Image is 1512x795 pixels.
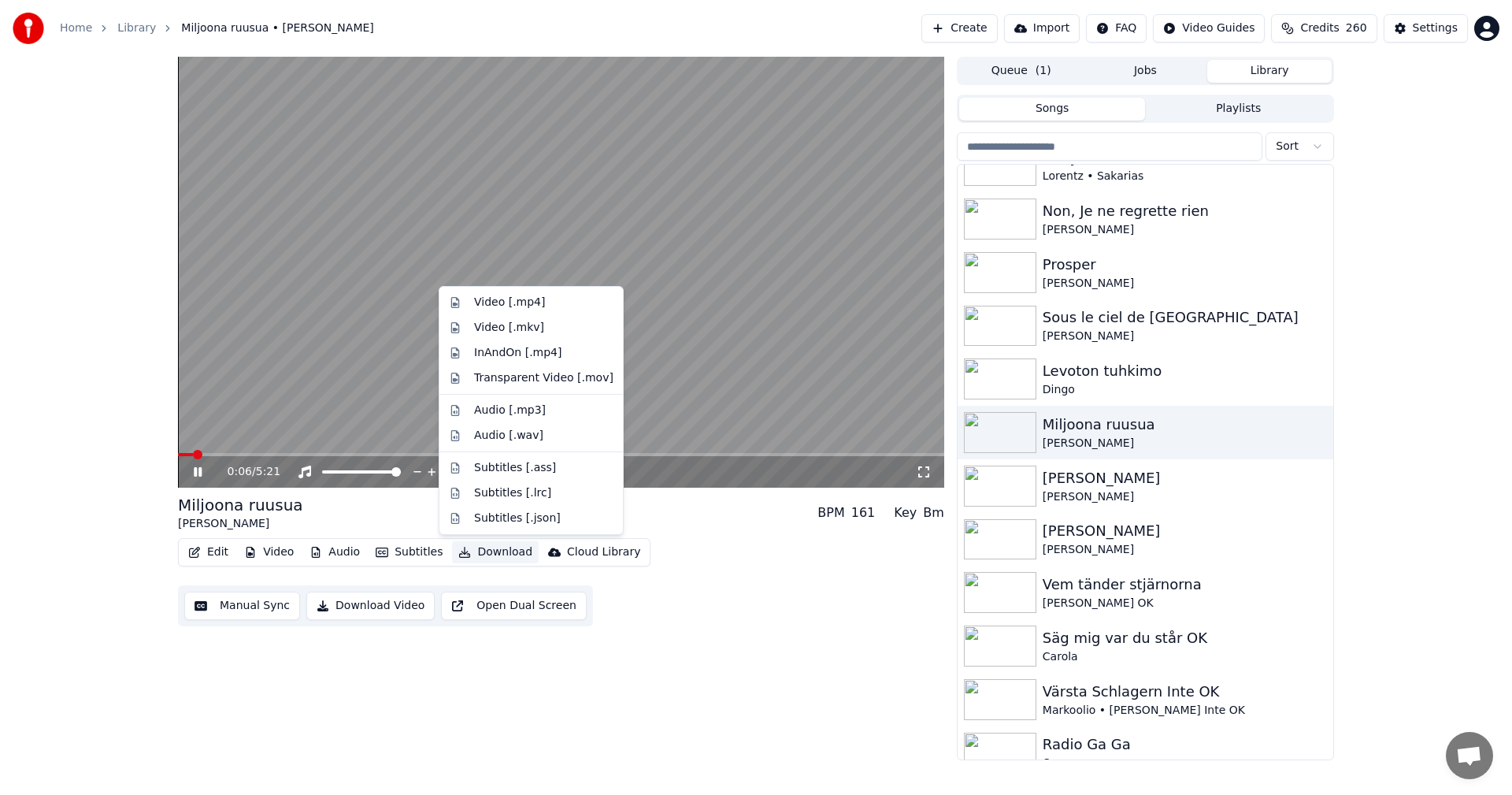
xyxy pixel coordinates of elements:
span: 5:21 [256,464,280,480]
div: [PERSON_NAME] OK [1043,596,1327,611]
button: Playlists [1145,98,1332,121]
div: Audio [.wav] [474,428,543,444]
button: Import [1004,14,1080,43]
div: Bm [923,503,944,522]
span: Miljoona ruusua • [PERSON_NAME] [181,20,373,36]
div: Settings [1413,20,1458,36]
div: Video [.mkv] [474,320,544,336]
div: Dingo [1043,382,1327,398]
div: Transparent Video [.mov] [474,370,613,386]
button: Audio [303,541,366,563]
div: Carola [1043,649,1327,665]
div: Levoton tuhkimo [1043,360,1327,382]
button: Library [1207,60,1332,83]
div: BPM [817,503,844,522]
div: Video [.mp4] [474,295,545,310]
span: ( 1 ) [1036,63,1051,79]
span: 0:06 [228,464,252,480]
button: Jobs [1084,60,1208,83]
div: [PERSON_NAME] [1043,542,1327,558]
div: [PERSON_NAME] [1043,222,1327,238]
div: Key [894,503,917,522]
div: Subtitles [.lrc] [474,485,551,501]
div: Subtitles [.ass] [474,460,556,476]
a: Öppna chatt [1446,732,1493,779]
button: Settings [1384,14,1468,43]
button: Create [921,14,998,43]
div: [PERSON_NAME] [1043,329,1327,344]
div: Sous le ciel de [GEOGRAPHIC_DATA] [1043,306,1327,329]
div: Radio Ga Ga [1043,734,1327,756]
button: Queue [959,60,1084,83]
div: Markoolio • [PERSON_NAME] Inte OK [1043,703,1327,719]
div: 161 [851,503,876,522]
div: Non, Je ne regrette rien [1043,200,1327,222]
button: Download [452,541,539,563]
button: Download Video [306,592,435,620]
a: Home [60,20,92,36]
div: [PERSON_NAME] [1043,489,1327,505]
button: Video Guides [1153,14,1265,43]
div: Säg mig var du står OK [1043,627,1327,649]
a: Library [117,20,156,36]
div: Lorentz • Sakarias [1043,169,1327,184]
span: 260 [1346,20,1367,36]
div: [PERSON_NAME] [178,516,303,532]
button: FAQ [1086,14,1147,43]
img: youka [13,13,44,44]
div: Miljoona ruusua [178,494,303,516]
div: Subtitles [.json] [474,511,561,526]
div: [PERSON_NAME] [1043,467,1327,489]
div: / [228,464,265,480]
button: Manual Sync [184,592,300,620]
div: [PERSON_NAME] [1043,276,1327,292]
div: Audio [.mp3] [474,403,546,418]
div: InAndOn [.mp4] [474,345,562,361]
div: [PERSON_NAME] [1043,520,1327,542]
button: Open Dual Screen [441,592,587,620]
button: Credits260 [1271,14,1377,43]
div: Vem tänder stjärnorna [1043,574,1327,596]
button: Songs [959,98,1146,121]
span: Sort [1276,139,1299,154]
div: Cloud Library [567,544,640,560]
button: Edit [182,541,235,563]
div: Queen [1043,756,1327,771]
nav: breadcrumb [60,20,374,36]
span: Credits [1300,20,1339,36]
div: Prosper [1043,254,1327,276]
div: Miljoona ruusua [1043,414,1327,436]
button: Subtitles [369,541,449,563]
div: Värsta Schlagern Inte OK [1043,681,1327,703]
div: [PERSON_NAME] [1043,436,1327,451]
button: Video [238,541,300,563]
